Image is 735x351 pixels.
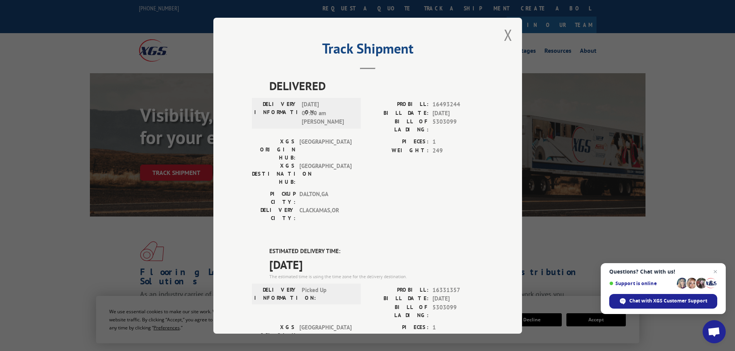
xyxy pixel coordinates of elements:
label: DELIVERY INFORMATION: [254,286,298,302]
span: Support is online [609,280,674,286]
span: 16331357 [433,286,483,294]
label: PIECES: [368,323,429,332]
span: [GEOGRAPHIC_DATA] [299,138,351,162]
span: 5303099 [433,118,483,134]
span: 1 [433,138,483,146]
span: [GEOGRAPHIC_DATA] [299,323,351,347]
span: 1 [433,323,483,332]
span: Chat with XGS Customer Support [629,297,707,304]
button: Close modal [504,25,512,45]
span: [DATE] [433,294,483,303]
div: Open chat [703,320,726,343]
label: XGS ORIGIN HUB: [252,138,296,162]
label: PROBILL: [368,100,429,109]
label: ESTIMATED DELIVERY TIME: [269,247,483,256]
span: 249 [433,146,483,155]
div: The estimated time is using the time zone for the delivery destination. [269,273,483,280]
span: DELIVERED [269,77,483,94]
div: Chat with XGS Customer Support [609,294,717,309]
span: Questions? Chat with us! [609,269,717,275]
span: [DATE] [269,255,483,273]
span: 5303099 [433,303,483,319]
label: BILL DATE: [368,109,429,118]
label: BILL DATE: [368,294,429,303]
label: DELIVERY CITY: [252,206,296,222]
span: 155 [433,332,483,341]
span: DALTON , GA [299,190,351,206]
label: PICKUP CITY: [252,190,296,206]
span: [GEOGRAPHIC_DATA] [299,162,351,186]
span: Close chat [711,267,720,276]
label: WEIGHT: [368,332,429,341]
span: 16493244 [433,100,483,109]
label: DELIVERY INFORMATION: [254,100,298,126]
span: Picked Up [302,286,354,302]
h2: Track Shipment [252,43,483,58]
label: WEIGHT: [368,146,429,155]
label: PROBILL: [368,286,429,294]
label: XGS ORIGIN HUB: [252,323,296,347]
span: [DATE] 07:00 am [PERSON_NAME] [302,100,354,126]
label: BILL OF LADING: [368,303,429,319]
label: BILL OF LADING: [368,118,429,134]
span: CLACKAMAS , OR [299,206,351,222]
label: XGS DESTINATION HUB: [252,162,296,186]
label: PIECES: [368,138,429,146]
span: [DATE] [433,109,483,118]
